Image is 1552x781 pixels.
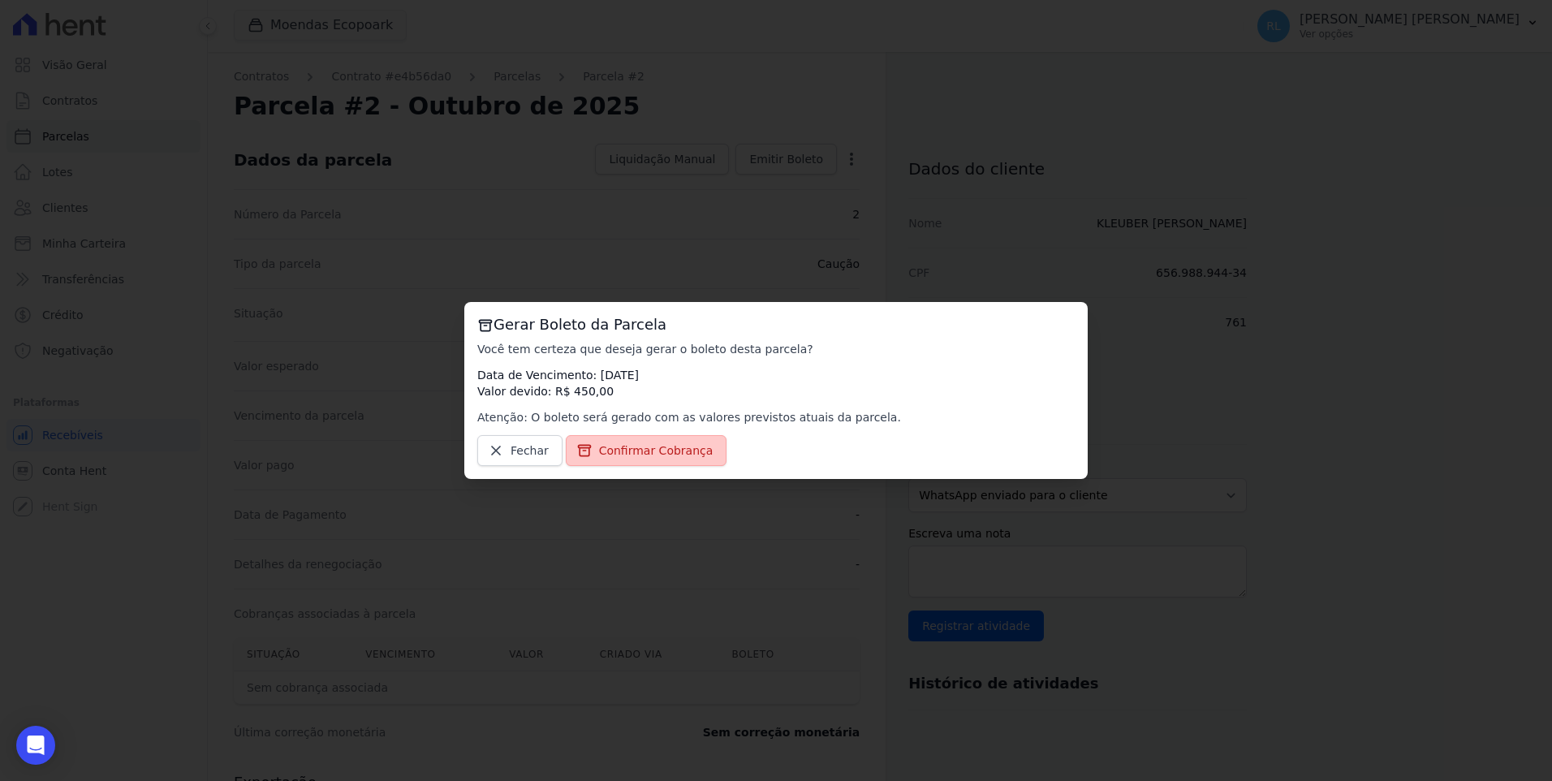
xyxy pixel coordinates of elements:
[477,435,563,466] a: Fechar
[477,315,1075,334] h3: Gerar Boleto da Parcela
[511,442,549,459] span: Fechar
[477,367,1075,399] p: Data de Vencimento: [DATE] Valor devido: R$ 450,00
[477,409,1075,425] p: Atenção: O boleto será gerado com as valores previstos atuais da parcela.
[566,435,727,466] a: Confirmar Cobrança
[599,442,713,459] span: Confirmar Cobrança
[477,341,1075,357] p: Você tem certeza que deseja gerar o boleto desta parcela?
[16,726,55,765] div: Open Intercom Messenger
